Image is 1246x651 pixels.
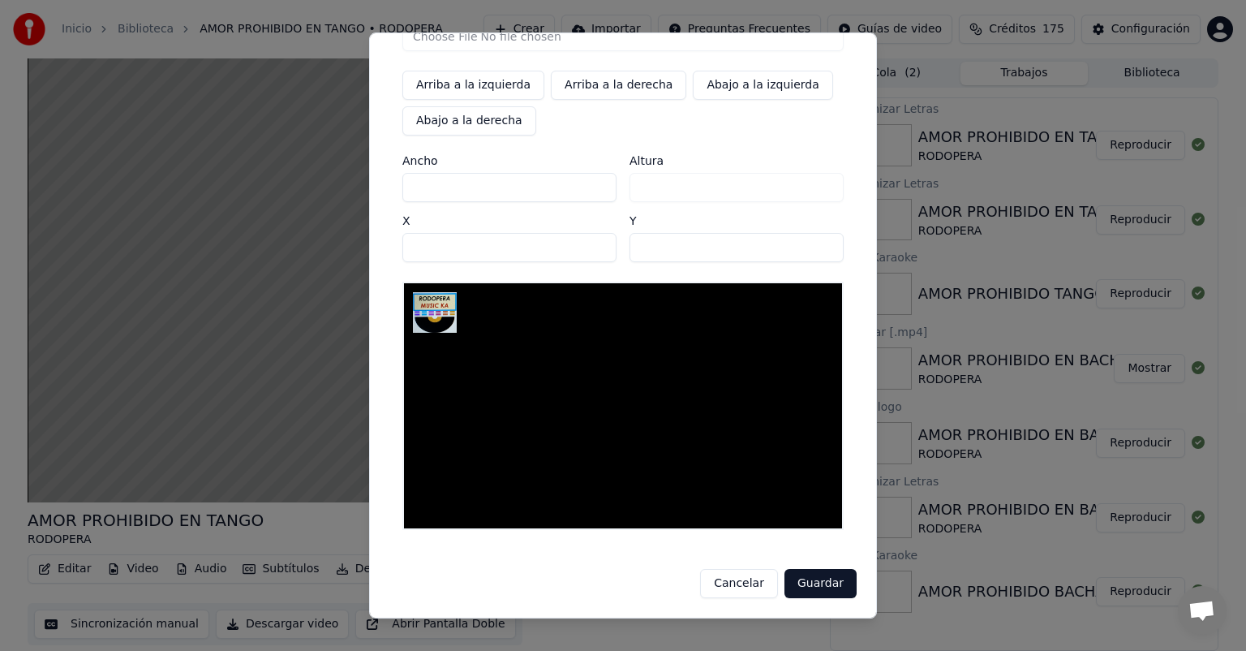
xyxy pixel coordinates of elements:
label: Y [629,215,844,226]
button: Abajo a la derecha [402,106,536,136]
button: Arriba a la derecha [551,71,686,100]
label: X [402,215,617,226]
button: Cancelar [700,569,778,598]
label: Altura [629,155,844,166]
button: Abajo a la izquierda [693,71,832,100]
img: Logo [413,292,456,333]
label: Ancho [402,155,617,166]
button: Guardar [784,569,857,598]
button: Arriba a la izquierda [402,71,544,100]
